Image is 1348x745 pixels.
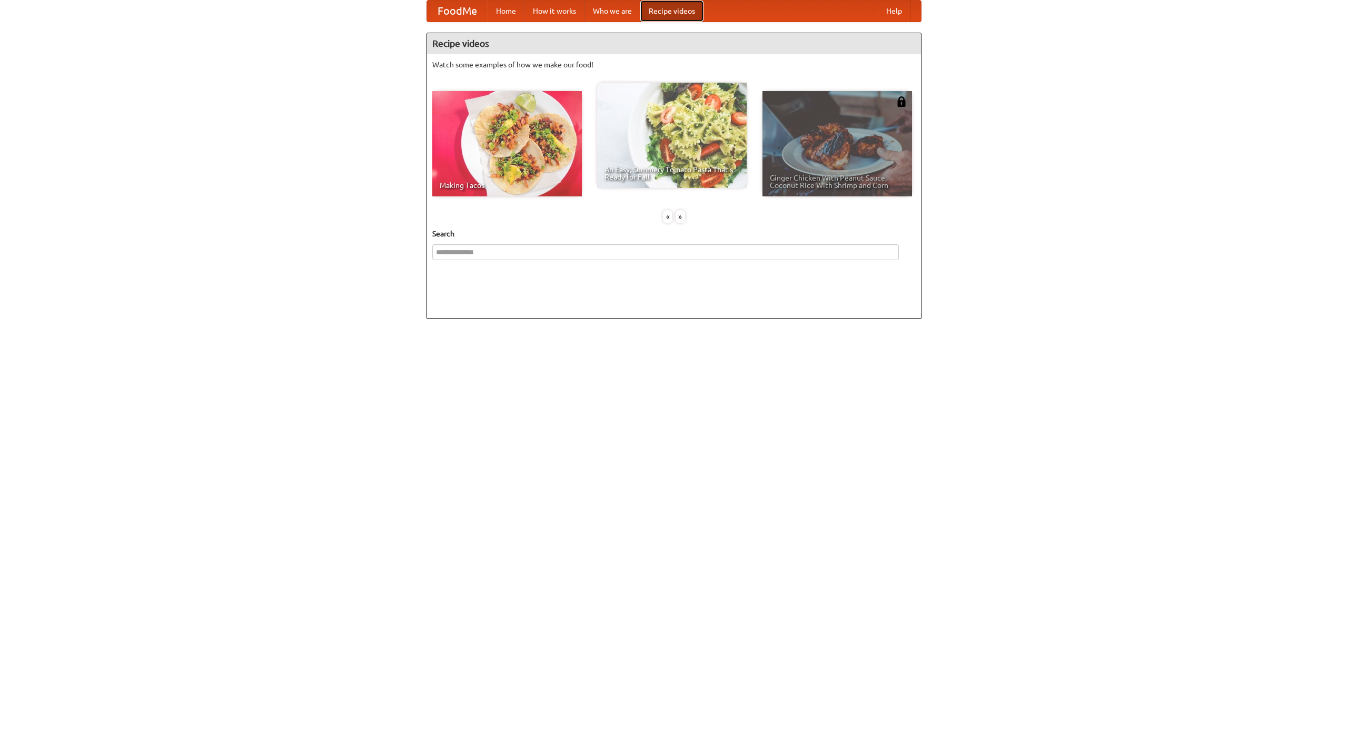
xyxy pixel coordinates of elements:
a: Home [488,1,524,22]
a: Who we are [584,1,640,22]
div: » [676,210,685,223]
span: An Easy, Summery Tomato Pasta That's Ready for Fall [604,166,739,181]
a: An Easy, Summery Tomato Pasta That's Ready for Fall [597,83,747,188]
a: Making Tacos [432,91,582,196]
a: Recipe videos [640,1,703,22]
img: 483408.png [896,96,907,107]
span: Making Tacos [440,182,574,189]
a: How it works [524,1,584,22]
div: « [663,210,672,223]
h5: Search [432,229,916,239]
a: FoodMe [427,1,488,22]
h4: Recipe videos [427,33,921,54]
p: Watch some examples of how we make our food! [432,59,916,70]
a: Help [878,1,910,22]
